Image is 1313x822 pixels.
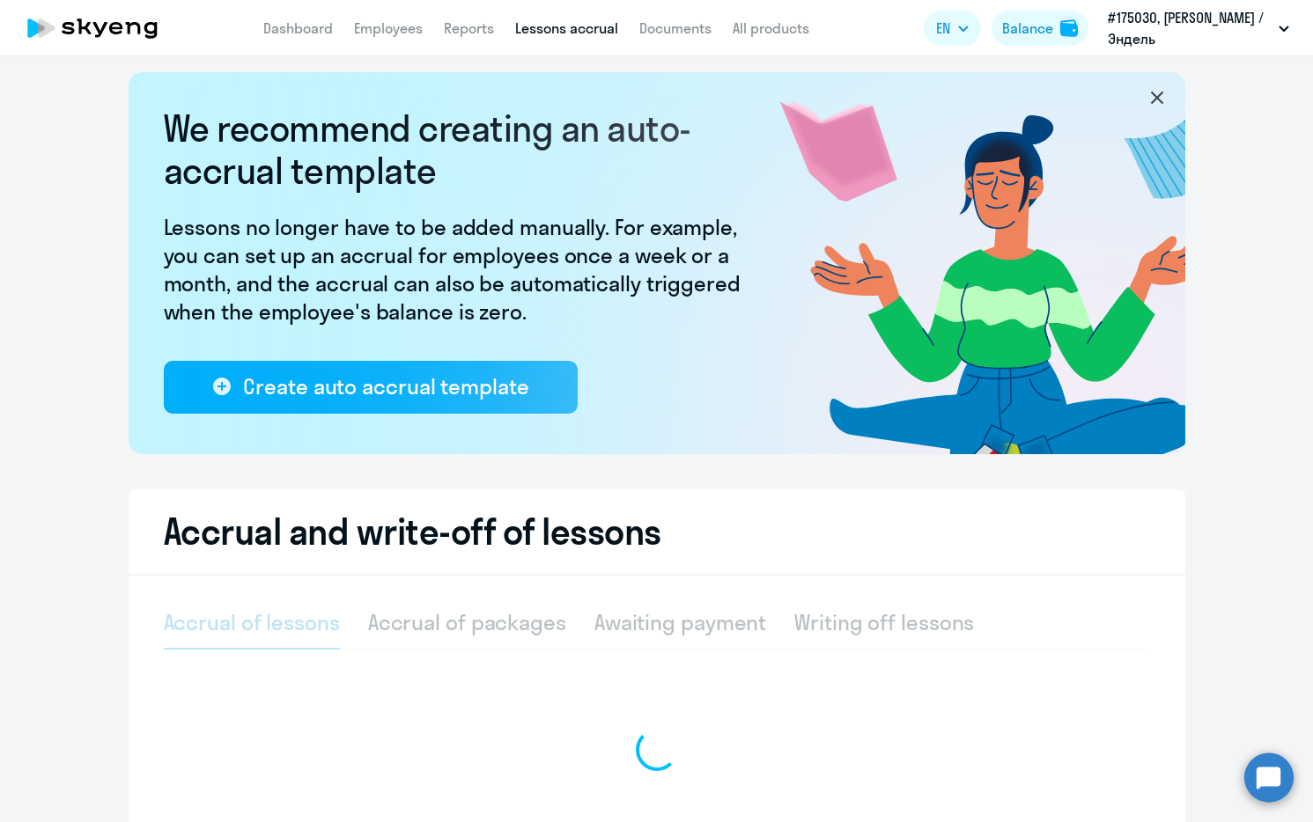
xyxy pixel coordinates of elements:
a: Employees [354,19,423,37]
a: Lessons accrual [515,19,618,37]
h2: We recommend creating an auto-accrual template [164,107,763,192]
button: Create auto accrual template [164,361,578,414]
a: Reports [444,19,494,37]
a: Documents [639,19,712,37]
button: EN [924,11,981,46]
h2: Accrual and write-off of lessons [164,510,1150,553]
div: Balance [1002,18,1053,39]
button: #175030, [PERSON_NAME] / Эндель [1099,7,1298,49]
button: Balancebalance [992,11,1088,46]
img: balance [1060,19,1078,37]
p: #175030, [PERSON_NAME] / Эндель [1108,7,1272,49]
span: EN [936,18,950,39]
a: Dashboard [263,19,333,37]
a: All products [733,19,809,37]
div: Create auto accrual template [243,372,528,400]
p: Lessons no longer have to be added manually. For example, you can set up an accrual for employees... [164,213,763,326]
